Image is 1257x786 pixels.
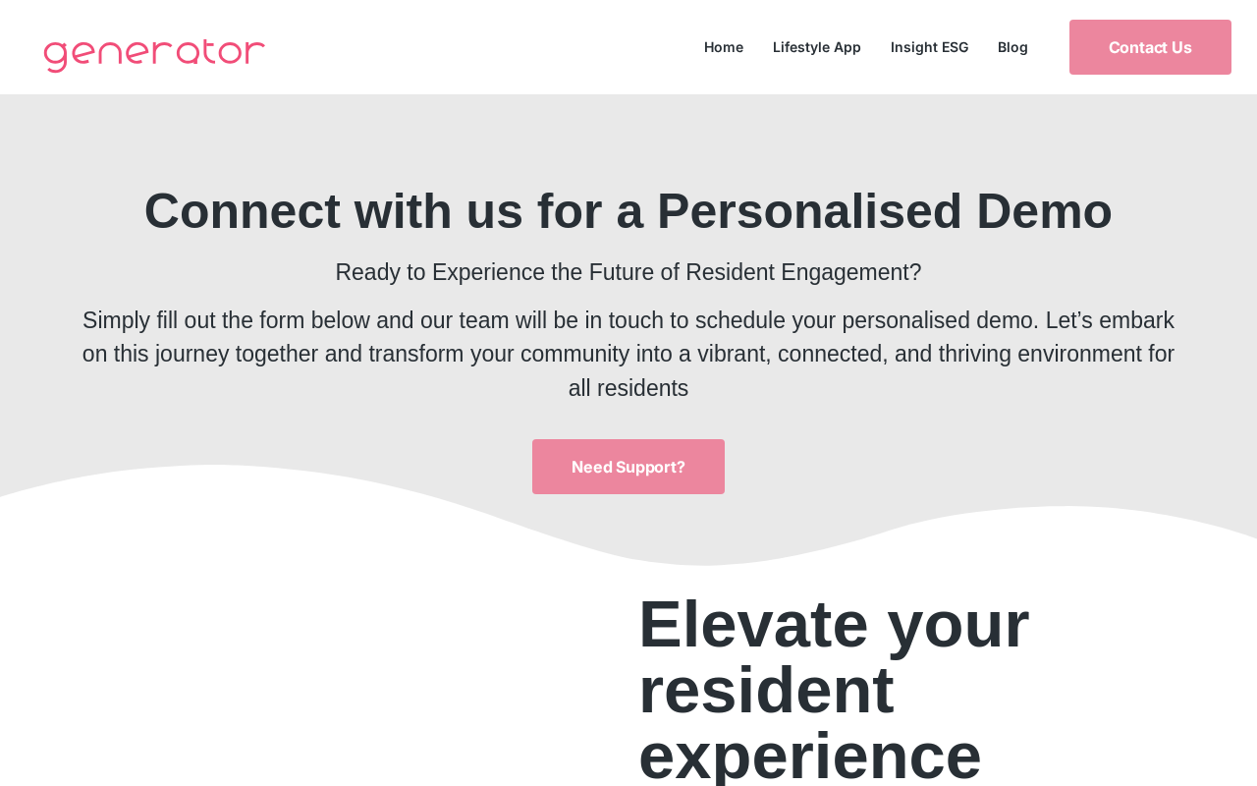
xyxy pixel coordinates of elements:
[1109,39,1192,55] span: Contact Us
[876,33,983,60] a: Insight ESG
[69,255,1188,290] p: Ready to Experience the Future of Resident Engagement?
[532,439,724,494] a: Need Support?
[758,33,876,60] a: Lifestyle App
[689,33,758,60] a: Home
[983,33,1043,60] a: Blog
[69,304,1188,406] p: Simply fill out the form below and our team will be in touch to schedule your personalised demo. ...
[689,33,1043,60] nav: Menu
[572,459,684,475] span: Need Support?
[1069,20,1231,75] a: Contact Us
[69,187,1188,236] h1: Connect with us for a Personalised Demo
